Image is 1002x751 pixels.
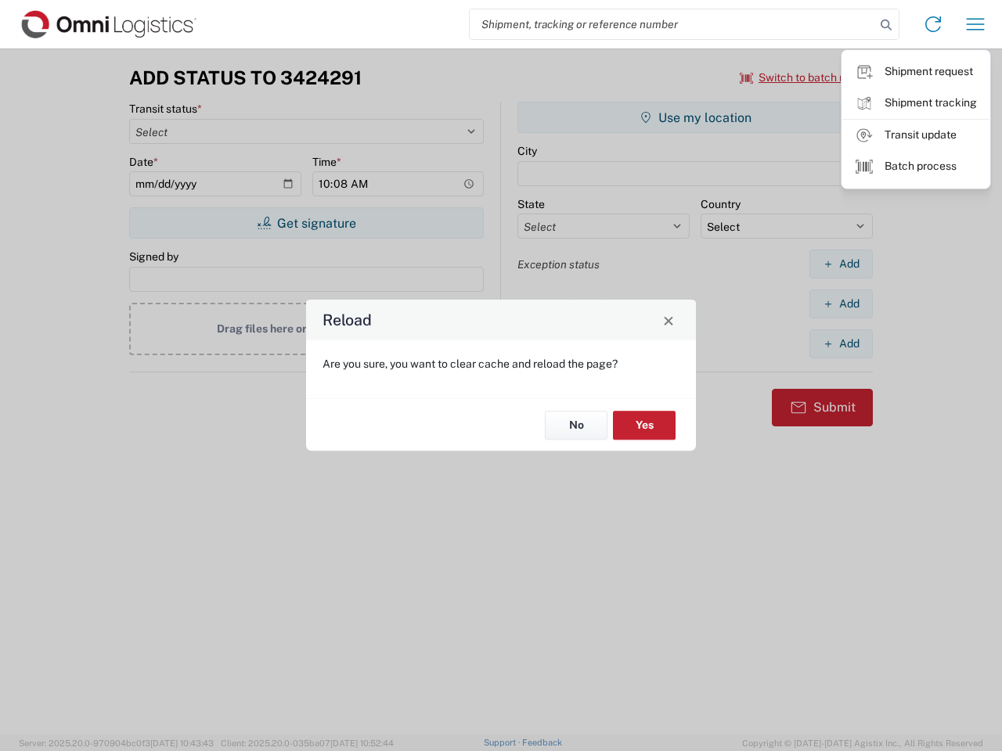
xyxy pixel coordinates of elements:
p: Are you sure, you want to clear cache and reload the page? [323,357,679,371]
input: Shipment, tracking or reference number [470,9,875,39]
a: Batch process [842,151,989,182]
button: No [545,411,607,440]
a: Shipment tracking [842,88,989,119]
a: Transit update [842,120,989,151]
button: Yes [613,411,676,440]
h4: Reload [323,309,372,332]
button: Close [658,309,679,331]
a: Shipment request [842,56,989,88]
